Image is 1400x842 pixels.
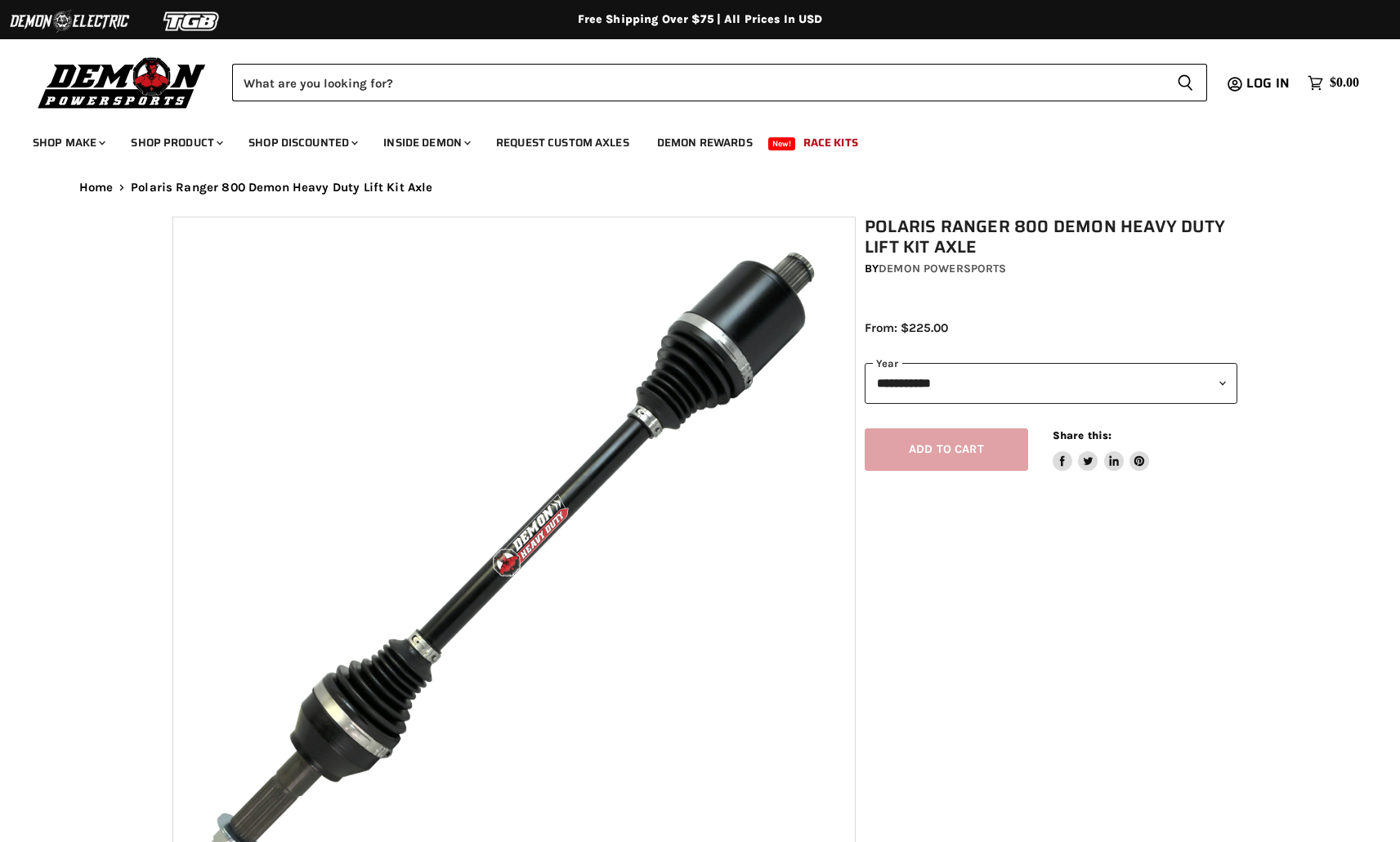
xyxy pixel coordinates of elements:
[232,64,1164,101] input: Search
[1299,71,1367,95] a: $0.00
[865,363,1237,403] select: year
[1239,76,1299,91] a: Log in
[484,126,642,159] a: Request Custom Axles
[865,217,1237,258] h1: Polaris Ranger 800 Demon Heavy Duty Lift Kit Axle
[1053,429,1112,441] span: Share this:
[1053,428,1150,472] aside: Share this:
[79,181,114,195] a: Home
[791,126,870,159] a: Race Kits
[131,6,253,37] img: TGB Logo 2
[131,181,432,195] span: Polaris Ranger 800 Demon Heavy Duty Lift Kit Axle
[865,260,1237,278] div: by
[1246,73,1290,93] span: Log in
[119,126,233,159] a: Shop Product
[232,64,1207,101] form: Product
[236,126,368,159] a: Shop Discounted
[20,119,1355,159] ul: Main menu
[879,262,1006,275] a: Demon Powersports
[1330,75,1359,91] span: $0.00
[33,53,212,111] img: Demon Powersports
[47,181,1354,195] nav: Breadcrumbs
[371,126,481,159] a: Inside Demon
[8,6,131,37] img: Demon Electric Logo 2
[768,137,796,150] span: New!
[645,126,765,159] a: Demon Rewards
[47,12,1354,27] div: Free Shipping Over $75 | All Prices In USD
[865,320,948,335] span: From: $225.00
[20,126,115,159] a: Shop Make
[1164,64,1207,101] button: Search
